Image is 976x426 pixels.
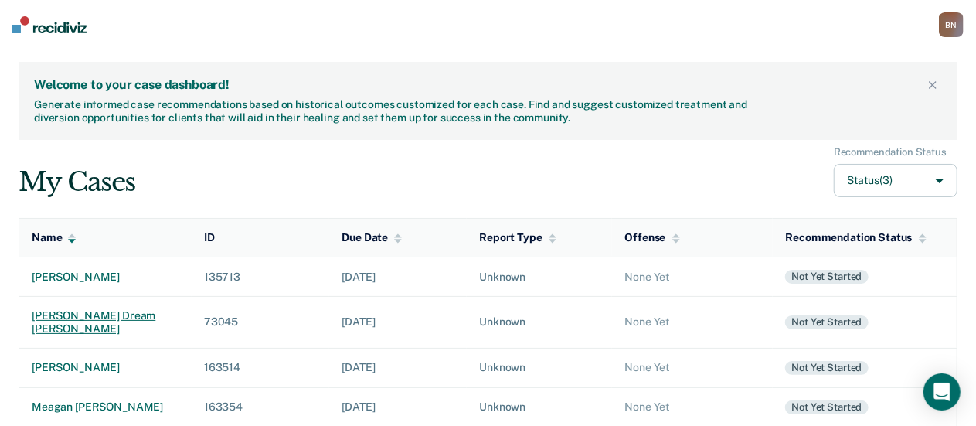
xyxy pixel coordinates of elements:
td: Unknown [467,348,612,387]
td: 135713 [192,257,329,296]
div: None Yet [624,361,760,374]
div: Generate informed case recommendations based on historical outcomes customized for each case. Fin... [34,98,752,124]
div: Offense [624,231,679,244]
div: Report Type [479,231,556,244]
div: meagan [PERSON_NAME] [32,400,179,414]
td: [DATE] [329,348,467,387]
div: My Cases [19,166,135,198]
td: 73045 [192,296,329,348]
button: Status(3) [834,164,957,197]
div: ID [204,231,215,244]
div: Not yet started [785,270,868,284]
div: Not yet started [785,361,868,375]
div: [PERSON_NAME] [32,361,179,374]
td: Unknown [467,257,612,296]
div: Welcome to your case dashboard! [34,77,923,92]
div: B N [939,12,964,37]
div: Name [32,231,76,244]
div: Not yet started [785,315,868,329]
td: [DATE] [329,257,467,296]
div: Not yet started [785,400,868,414]
div: [PERSON_NAME] [32,271,179,284]
div: Recommendation Status [785,231,926,244]
td: Unknown [467,296,612,348]
div: None Yet [624,315,760,329]
div: None Yet [624,271,760,284]
div: Open Intercom Messenger [923,373,961,411]
button: BN [939,12,964,37]
td: 163514 [192,348,329,387]
td: [DATE] [329,296,467,348]
div: Due Date [342,231,402,244]
img: Recidiviz [12,16,87,33]
div: Recommendation Status [834,146,947,158]
div: None Yet [624,400,760,414]
div: [PERSON_NAME] dream [PERSON_NAME] [32,309,179,336]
